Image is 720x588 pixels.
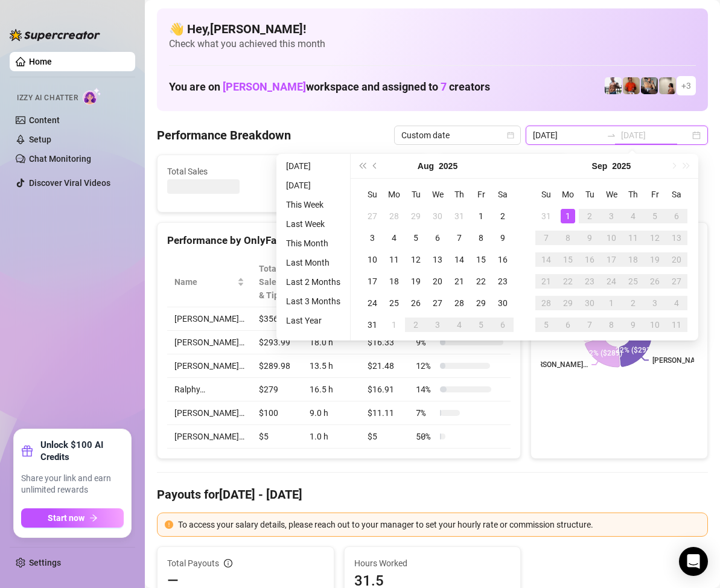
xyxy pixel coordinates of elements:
[167,401,252,425] td: [PERSON_NAME]…
[626,209,640,223] div: 4
[579,184,601,205] th: Tu
[601,270,622,292] td: 2025-09-24
[644,184,666,205] th: Fr
[365,318,380,332] div: 31
[252,378,302,401] td: $279
[601,292,622,314] td: 2025-10-01
[281,159,345,173] li: [DATE]
[622,249,644,270] td: 2025-09-18
[561,296,575,310] div: 29
[644,292,666,314] td: 2025-10-03
[582,274,597,289] div: 23
[648,296,662,310] div: 3
[360,378,409,401] td: $16.91
[535,249,557,270] td: 2025-09-14
[601,184,622,205] th: We
[302,378,360,401] td: 16.5 h
[539,296,553,310] div: 28
[409,231,423,245] div: 5
[21,508,124,528] button: Start nowarrow-right
[448,227,470,249] td: 2025-08-07
[666,270,687,292] td: 2025-09-27
[167,257,252,307] th: Name
[427,205,448,227] td: 2025-07-30
[302,425,360,449] td: 1.0 h
[648,274,662,289] div: 26
[681,79,691,92] span: + 3
[666,314,687,336] td: 2025-10-11
[178,518,700,531] div: To access your salary details, please reach out to your manager to set your hourly rate or commis...
[470,249,492,270] td: 2025-08-15
[17,92,78,104] span: Izzy AI Chatter
[439,154,457,178] button: Choose a year
[623,77,640,94] img: Justin
[535,227,557,249] td: 2025-09-07
[281,197,345,212] li: This Week
[561,274,575,289] div: 22
[167,557,219,570] span: Total Payouts
[418,154,434,178] button: Choose a month
[557,314,579,336] td: 2025-10-06
[362,270,383,292] td: 2025-08-17
[89,514,98,522] span: arrow-right
[561,231,575,245] div: 8
[601,249,622,270] td: 2025-09-17
[409,274,423,289] div: 19
[557,292,579,314] td: 2025-09-29
[626,274,640,289] div: 25
[302,354,360,378] td: 13.5 h
[669,252,684,267] div: 20
[29,558,61,567] a: Settings
[401,126,514,144] span: Custom date
[387,318,401,332] div: 1
[612,154,631,178] button: Choose a year
[474,209,488,223] div: 1
[409,252,423,267] div: 12
[29,154,91,164] a: Chat Monitoring
[669,274,684,289] div: 27
[622,205,644,227] td: 2025-09-04
[362,314,383,336] td: 2025-08-31
[644,314,666,336] td: 2025-10-10
[495,231,510,245] div: 9
[281,236,345,251] li: This Month
[252,425,302,449] td: $5
[167,331,252,354] td: [PERSON_NAME]…
[452,318,467,332] div: 4
[448,270,470,292] td: 2025-08-21
[416,336,435,349] span: 9 %
[579,292,601,314] td: 2025-09-30
[427,292,448,314] td: 2025-08-27
[470,184,492,205] th: Fr
[281,217,345,231] li: Last Week
[669,231,684,245] div: 13
[29,135,51,144] a: Setup
[405,184,427,205] th: Tu
[622,292,644,314] td: 2025-10-02
[369,154,382,178] button: Previous month (PageUp)
[430,274,445,289] div: 20
[452,274,467,289] div: 21
[492,292,514,314] td: 2025-08-30
[409,318,423,332] div: 2
[83,88,101,105] img: AI Chatter
[579,314,601,336] td: 2025-10-07
[281,275,345,289] li: Last 2 Months
[252,354,302,378] td: $289.98
[659,77,676,94] img: Ralphy
[557,270,579,292] td: 2025-09-22
[557,249,579,270] td: 2025-09-15
[644,205,666,227] td: 2025-09-05
[557,184,579,205] th: Mo
[582,252,597,267] div: 16
[622,270,644,292] td: 2025-09-25
[582,231,597,245] div: 9
[474,318,488,332] div: 5
[666,205,687,227] td: 2025-09-06
[582,296,597,310] div: 30
[648,318,662,332] div: 10
[157,486,708,503] h4: Payouts for [DATE] - [DATE]
[40,439,124,463] strong: Unlock $100 AI Credits
[281,294,345,308] li: Last 3 Months
[441,80,447,93] span: 7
